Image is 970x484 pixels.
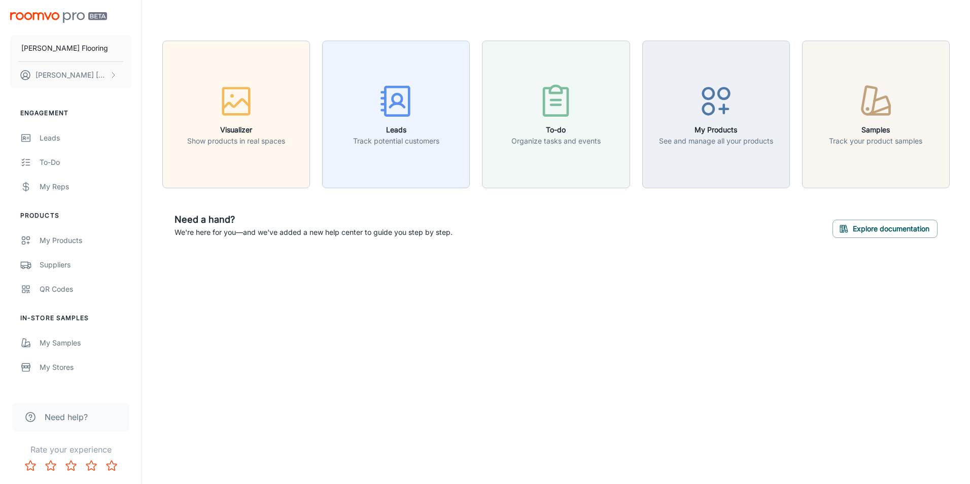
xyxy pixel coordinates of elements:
[322,109,470,119] a: LeadsTrack potential customers
[511,135,601,147] p: Organize tasks and events
[187,124,285,135] h6: Visualizer
[829,124,922,135] h6: Samples
[10,35,131,61] button: [PERSON_NAME] Flooring
[659,124,773,135] h6: My Products
[353,124,439,135] h6: Leads
[162,41,310,188] button: VisualizerShow products in real spaces
[40,181,131,192] div: My Reps
[511,124,601,135] h6: To-do
[482,109,630,119] a: To-doOrganize tasks and events
[802,109,950,119] a: SamplesTrack your product samples
[40,132,131,144] div: Leads
[833,220,938,238] button: Explore documentation
[175,227,453,238] p: We're here for you—and we've added a new help center to guide you step by step.
[40,157,131,168] div: To-do
[829,135,922,147] p: Track your product samples
[175,213,453,227] h6: Need a hand?
[40,284,131,295] div: QR Codes
[40,235,131,246] div: My Products
[10,12,107,23] img: Roomvo PRO Beta
[187,135,285,147] p: Show products in real spaces
[40,259,131,270] div: Suppliers
[21,43,108,54] p: [PERSON_NAME] Flooring
[353,135,439,147] p: Track potential customers
[659,135,773,147] p: See and manage all your products
[642,109,790,119] a: My ProductsSee and manage all your products
[833,223,938,233] a: Explore documentation
[322,41,470,188] button: LeadsTrack potential customers
[36,70,107,81] p: [PERSON_NAME] [PERSON_NAME]
[802,41,950,188] button: SamplesTrack your product samples
[482,41,630,188] button: To-doOrganize tasks and events
[642,41,790,188] button: My ProductsSee and manage all your products
[10,62,131,88] button: [PERSON_NAME] [PERSON_NAME]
